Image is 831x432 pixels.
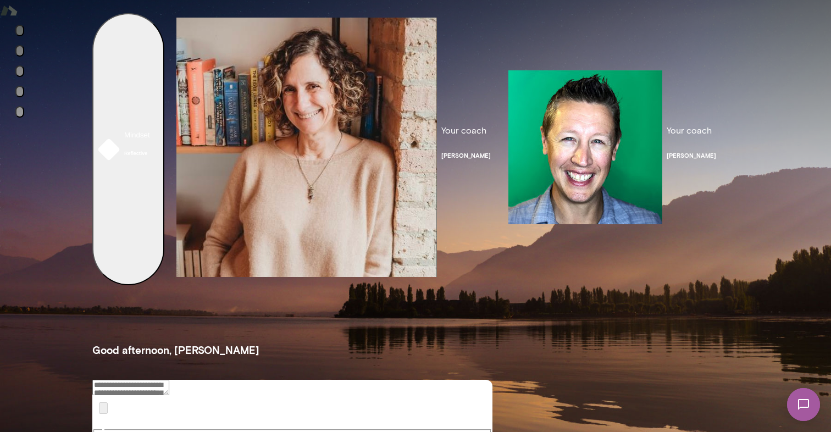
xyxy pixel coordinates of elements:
img: Brian Lawrence [508,70,662,224]
span: Your coach [667,124,716,137]
h3: Good afternoon, [PERSON_NAME] [92,342,831,358]
h6: [PERSON_NAME] [667,151,716,160]
img: mindset [98,139,120,160]
span: Your coach [441,124,491,137]
h6: reflective [124,151,150,156]
span: Mindset [124,131,150,139]
h6: [PERSON_NAME] [441,151,491,160]
img: Nancy Alsip [176,18,437,277]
